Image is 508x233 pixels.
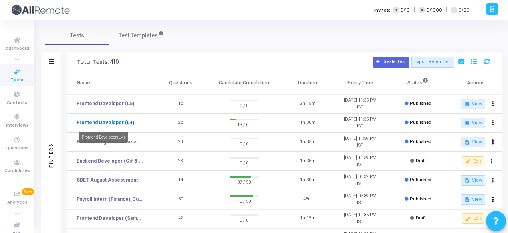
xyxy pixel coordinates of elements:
[416,158,426,163] span: Draft
[334,72,387,94] th: Expiry Time
[411,57,454,68] button: Export Report
[155,72,207,94] th: Questions
[281,114,334,133] td: 1h 30m
[393,7,399,13] span: T
[464,197,470,202] mat-icon: description
[410,196,431,202] span: Published
[77,119,134,126] a: Frontend Developer (L4)
[155,94,207,114] td: 16
[230,159,259,166] span: 0 / 0
[464,120,470,126] mat-icon: description
[230,120,259,128] span: 13 / 61
[6,122,28,129] span: Interviews
[281,171,334,190] td: 1h 30m
[462,156,484,166] button: Edit
[461,99,485,109] button: View
[334,94,387,114] td: [DATE] 11:35 PM IST
[414,6,415,14] span: |
[410,177,431,182] span: Published
[465,216,471,221] mat-icon: edit
[419,7,424,13] span: C
[461,194,485,205] button: View
[281,190,334,209] td: 45m
[155,171,207,190] td: 14
[4,168,30,174] span: Candidates
[449,72,502,94] th: Actions
[207,72,281,94] th: Candidate Completion
[230,197,259,205] span: 40 / 50
[119,31,158,40] span: Test Templates
[410,120,431,125] span: Published
[67,72,155,94] th: Name
[77,157,143,164] a: Backend Developer (C# & .Net)
[461,175,485,186] button: View
[464,101,470,107] mat-icon: description
[334,114,387,133] td: [DATE] 11:35 PM IST
[464,178,470,183] mat-icon: description
[334,190,387,209] td: [DATE] 07:39 PM IST
[155,133,207,152] td: 28
[48,111,55,199] div: Filters
[410,139,431,144] span: Published
[7,100,27,106] span: Contests
[334,152,387,171] td: [DATE] 11:59 PM IST
[462,213,484,224] button: Edit
[5,45,29,52] span: Dashboard
[77,59,119,65] div: Total Tests: 410
[230,178,259,186] span: 37 / 50
[77,176,138,184] a: SDET August Assessment
[11,77,23,84] span: Tests
[281,94,334,114] td: 2h 15m
[10,2,70,18] img: logo
[77,100,134,107] a: Frontend Developer (L5)
[464,139,470,145] mat-icon: description
[230,139,259,147] span: 0 / 0
[22,188,34,195] span: New
[334,209,387,228] td: [DATE] 11:35 PM IST
[334,133,387,152] td: [DATE] 11:59 PM IST
[416,215,426,221] span: Draft
[458,7,471,14] span: 0/201
[465,159,471,164] mat-icon: edit
[230,216,259,224] span: 0 / 0
[281,152,334,171] td: 1h 35m
[155,209,207,228] td: 42
[451,7,456,13] span: I
[155,114,207,133] td: 26
[400,7,410,14] span: 0/10
[77,196,143,203] a: Payroll Intern (Finance)_Gurugram_Campus
[79,132,128,143] div: Frontend Developer (L4)
[461,118,485,128] button: View
[446,6,447,14] span: |
[77,215,143,222] a: Frontend Developer (Sample payo)
[281,72,334,94] th: Duration
[334,171,387,190] td: [DATE] 01:32 PM IST
[373,57,409,68] button: Create Test
[374,7,390,14] label: Invites:
[155,190,207,209] td: 30
[426,7,442,14] span: 0/1000
[70,31,84,40] span: Tests
[386,72,449,94] th: Status
[410,101,431,106] span: Published
[281,209,334,228] td: 1h 15m
[7,199,27,206] span: Analytics
[155,152,207,171] td: 28
[6,145,28,152] span: Questions
[281,133,334,152] td: 1h 35m
[461,137,485,147] button: View
[230,101,259,109] span: 0 / 0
